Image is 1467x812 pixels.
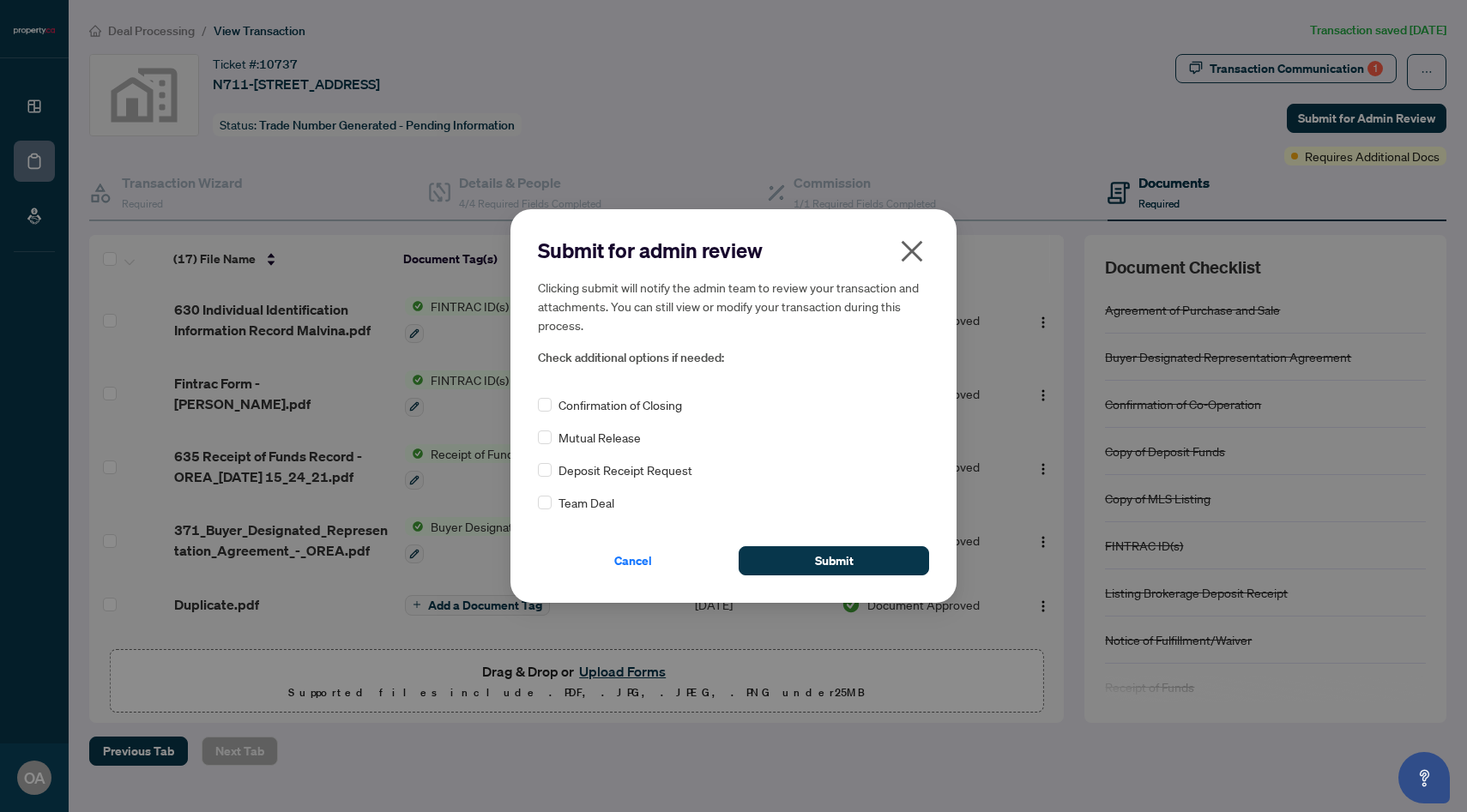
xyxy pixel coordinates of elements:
button: Open asap [1398,752,1450,803]
button: Submit [739,546,929,575]
h2: Submit for admin review [538,237,929,264]
span: Check additional options if needed: [538,348,929,368]
span: close [898,238,926,265]
span: Cancel [614,547,652,574]
span: Submit [815,547,854,574]
span: Team Deal [558,493,614,512]
span: Confirmation of Closing [558,395,682,414]
button: Cancel [538,546,728,575]
span: Deposit Receipt Request [558,460,692,479]
h5: Clicking submit will notify the admin team to review your transaction and attachments. You can st... [538,278,929,334]
span: Mutual Release [558,428,641,447]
